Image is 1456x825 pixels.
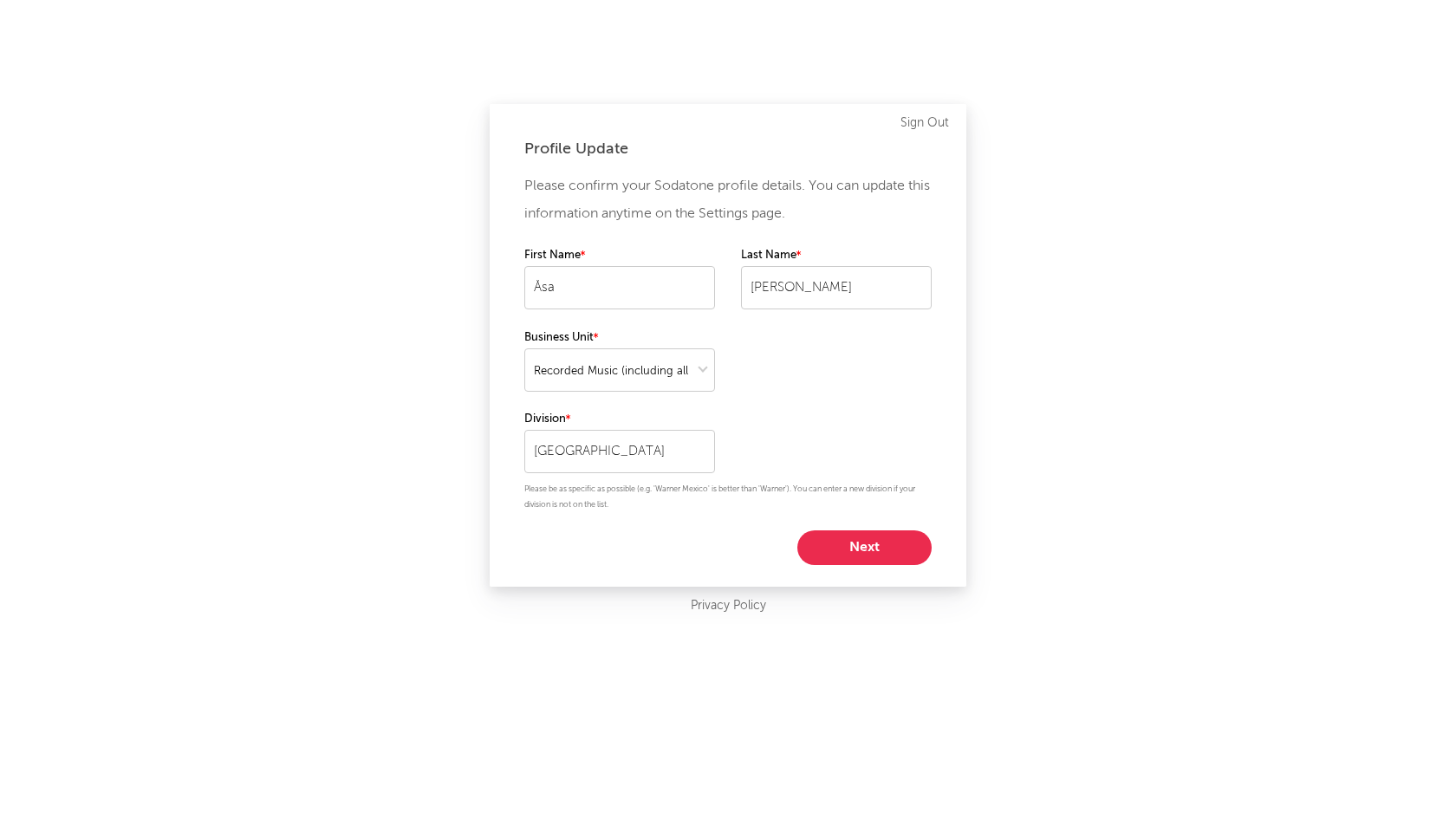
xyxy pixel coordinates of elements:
label: Division [524,409,715,430]
p: Please confirm your Sodatone profile details. You can update this information anytime on the Sett... [524,172,932,228]
p: Please be as specific as possible (e.g. 'Warner Mexico' is better than 'Warner'). You can enter a... [524,482,932,513]
a: Privacy Policy [691,595,766,617]
input: Your last name [741,266,932,309]
button: Next [797,530,932,565]
a: Sign Out [900,113,949,133]
div: Profile Update [524,139,932,159]
input: Your first name [524,266,715,309]
label: Last Name [741,245,932,266]
input: Your division [524,430,715,473]
label: Business Unit [524,328,715,348]
label: First Name [524,245,715,266]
